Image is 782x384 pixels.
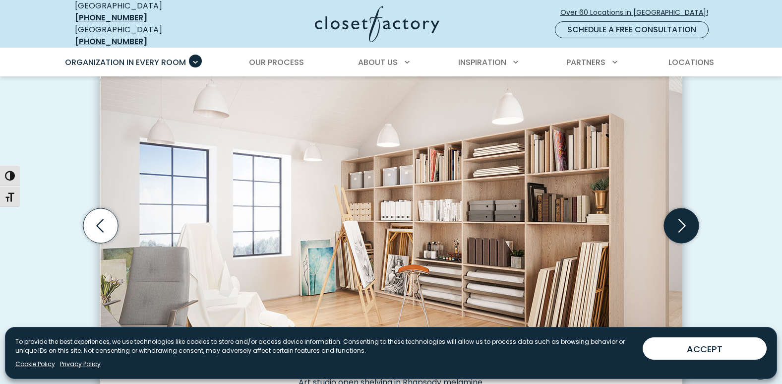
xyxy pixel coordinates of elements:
button: ACCEPT [643,337,767,360]
span: Our Process [249,57,304,68]
div: [GEOGRAPHIC_DATA] [75,24,219,48]
span: About Us [358,57,398,68]
p: To provide the best experiences, we use technologies like cookies to store and/or access device i... [15,337,635,355]
a: Over 60 Locations in [GEOGRAPHIC_DATA]! [560,4,717,21]
button: Previous slide [79,204,122,247]
a: [PHONE_NUMBER] [75,36,147,47]
span: Over 60 Locations in [GEOGRAPHIC_DATA]! [560,7,716,18]
span: Organization in Every Room [65,57,186,68]
button: Next slide [660,204,703,247]
a: [PHONE_NUMBER] [75,12,147,23]
a: Cookie Policy [15,360,55,369]
span: Locations [668,57,714,68]
a: Schedule a Free Consultation [555,21,709,38]
span: Inspiration [458,57,506,68]
nav: Primary Menu [58,49,724,76]
a: Privacy Policy [60,360,101,369]
img: Art studio open shelving in Rhapsody melamine. [100,64,682,370]
img: Closet Factory Logo [315,6,439,42]
span: Partners [566,57,605,68]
